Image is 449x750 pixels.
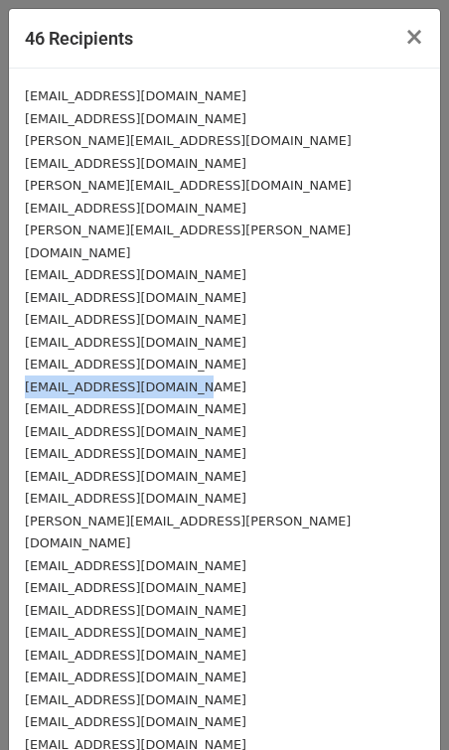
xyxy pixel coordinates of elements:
[25,401,246,416] small: [EMAIL_ADDRESS][DOMAIN_NAME]
[25,201,246,216] small: [EMAIL_ADDRESS][DOMAIN_NAME]
[25,223,351,260] small: [PERSON_NAME][EMAIL_ADDRESS][PERSON_NAME][DOMAIN_NAME]
[25,558,246,573] small: [EMAIL_ADDRESS][DOMAIN_NAME]
[25,469,246,484] small: [EMAIL_ADDRESS][DOMAIN_NAME]
[25,156,246,171] small: [EMAIL_ADDRESS][DOMAIN_NAME]
[25,357,246,372] small: [EMAIL_ADDRESS][DOMAIN_NAME]
[25,25,133,52] h5: 46 Recipients
[25,178,352,193] small: [PERSON_NAME][EMAIL_ADDRESS][DOMAIN_NAME]
[25,290,246,305] small: [EMAIL_ADDRESS][DOMAIN_NAME]
[25,88,246,103] small: [EMAIL_ADDRESS][DOMAIN_NAME]
[25,670,246,684] small: [EMAIL_ADDRESS][DOMAIN_NAME]
[388,9,440,65] button: Close
[25,625,246,640] small: [EMAIL_ADDRESS][DOMAIN_NAME]
[25,603,246,618] small: [EMAIL_ADDRESS][DOMAIN_NAME]
[350,655,449,750] iframe: Chat Widget
[25,267,246,282] small: [EMAIL_ADDRESS][DOMAIN_NAME]
[25,714,246,729] small: [EMAIL_ADDRESS][DOMAIN_NAME]
[25,335,246,350] small: [EMAIL_ADDRESS][DOMAIN_NAME]
[25,580,246,595] small: [EMAIL_ADDRESS][DOMAIN_NAME]
[25,379,246,394] small: [EMAIL_ADDRESS][DOMAIN_NAME]
[25,133,352,148] small: [PERSON_NAME][EMAIL_ADDRESS][DOMAIN_NAME]
[25,312,246,327] small: [EMAIL_ADDRESS][DOMAIN_NAME]
[25,111,246,126] small: [EMAIL_ADDRESS][DOMAIN_NAME]
[25,514,351,551] small: [PERSON_NAME][EMAIL_ADDRESS][PERSON_NAME][DOMAIN_NAME]
[404,23,424,51] span: ×
[25,446,246,461] small: [EMAIL_ADDRESS][DOMAIN_NAME]
[25,648,246,663] small: [EMAIL_ADDRESS][DOMAIN_NAME]
[25,424,246,439] small: [EMAIL_ADDRESS][DOMAIN_NAME]
[25,491,246,506] small: [EMAIL_ADDRESS][DOMAIN_NAME]
[25,692,246,707] small: [EMAIL_ADDRESS][DOMAIN_NAME]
